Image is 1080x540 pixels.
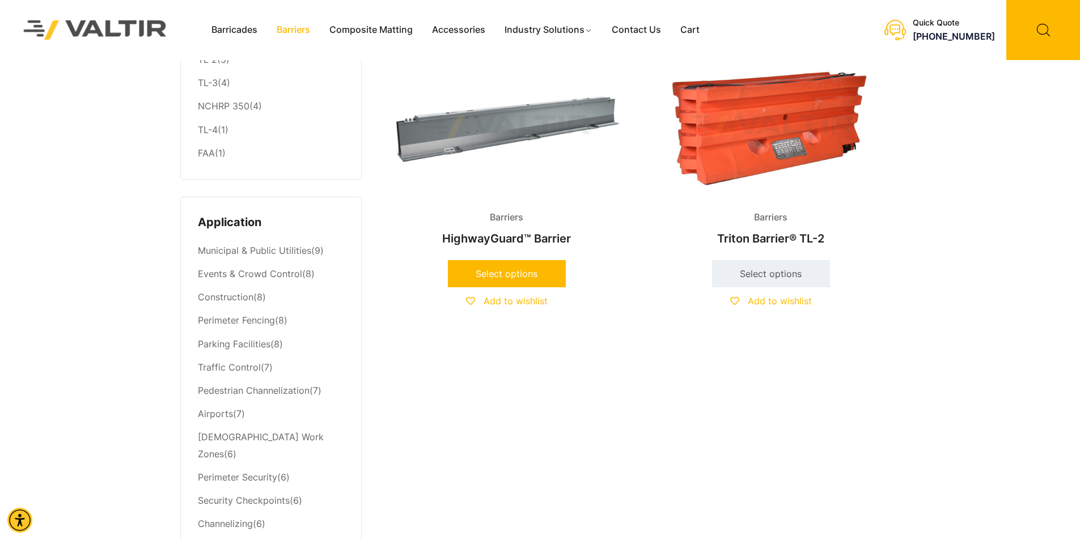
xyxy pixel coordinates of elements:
[198,333,344,356] li: (8)
[198,291,253,303] a: Construction
[384,53,629,200] img: Barriers
[267,22,320,39] a: Barriers
[198,518,253,529] a: Channelizing
[649,226,893,251] h2: Triton Barrier® TL-2
[198,431,324,460] a: [DEMOGRAPHIC_DATA] Work Zones
[671,22,709,39] a: Cart
[198,309,344,333] li: (8)
[320,22,422,39] a: Composite Matting
[198,245,311,256] a: Municipal & Public Utilities
[198,72,344,95] li: (4)
[198,263,344,286] li: (8)
[384,53,629,251] a: BarriersHighwayGuard™ Barrier
[198,466,344,489] li: (6)
[649,53,893,251] a: BarriersTriton Barrier® TL-2
[748,295,812,307] span: Add to wishlist
[198,147,215,159] a: FAA
[198,402,344,426] li: (7)
[198,408,233,419] a: Airports
[198,95,344,118] li: (4)
[198,314,275,326] a: Perimeter Fencing
[198,426,344,466] li: (6)
[198,338,270,350] a: Parking Facilities
[198,490,344,513] li: (6)
[422,22,495,39] a: Accessories
[198,100,249,112] a: NCHRP 350
[198,77,218,88] a: TL-3
[649,53,893,200] img: Barriers
[602,22,671,39] a: Contact Us
[198,513,344,536] li: (6)
[198,49,344,72] li: (5)
[484,295,548,307] span: Add to wishlist
[9,5,182,54] img: Valtir Rentals
[913,18,995,28] div: Quick Quote
[448,260,566,287] a: Select options for “HighwayGuard™ Barrier”
[198,142,344,162] li: (1)
[202,22,267,39] a: Barricades
[7,508,32,533] div: Accessibility Menu
[198,379,344,402] li: (7)
[198,385,310,396] a: Pedestrian Channelization
[198,362,261,373] a: Traffic Control
[198,124,218,135] a: TL-4
[495,22,602,39] a: Industry Solutions
[481,209,532,226] span: Barriers
[198,286,344,309] li: (8)
[384,226,629,251] h2: HighwayGuard™ Barrier
[746,209,796,226] span: Barriers
[198,268,302,279] a: Events & Crowd Control
[466,295,548,307] a: Add to wishlist
[712,260,830,287] a: Select options for “Triton Barrier® TL-2”
[198,471,277,483] a: Perimeter Security
[198,214,344,231] h4: Application
[730,295,812,307] a: Add to wishlist
[913,31,995,42] a: call (888) 496-3625
[198,356,344,379] li: (7)
[198,118,344,142] li: (1)
[198,495,290,506] a: Security Checkpoints
[198,240,344,263] li: (9)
